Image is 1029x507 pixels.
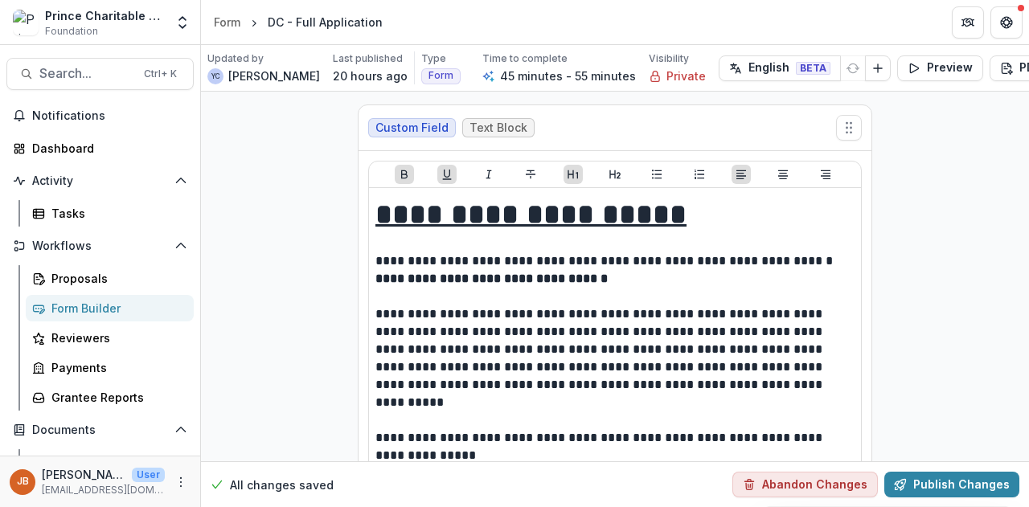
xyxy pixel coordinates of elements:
[897,55,983,81] button: Preview
[884,472,1019,497] button: Publish Changes
[207,10,247,34] a: Form
[228,67,320,84] p: [PERSON_NAME]
[51,270,181,287] div: Proposals
[6,103,194,129] button: Notifications
[773,165,793,184] button: Align Center
[469,121,527,135] span: Text Block
[482,51,568,66] p: Time to complete
[26,265,194,292] a: Proposals
[39,66,134,81] span: Search...
[500,67,636,84] p: 45 minutes - 55 minutes
[605,165,625,184] button: Heading 2
[51,329,181,346] div: Reviewers
[375,121,449,135] span: Custom Field
[268,14,383,31] div: DC - Full Application
[132,468,165,482] p: User
[207,10,389,34] nav: breadcrumb
[816,165,835,184] button: Align Right
[479,165,498,184] button: Italicize
[42,466,125,483] p: [PERSON_NAME]
[6,135,194,162] a: Dashboard
[732,165,751,184] button: Align Left
[42,483,165,497] p: [EMAIL_ADDRESS][DOMAIN_NAME]
[719,55,841,81] button: English BETA
[207,51,264,66] p: Updated by
[51,389,181,406] div: Grantee Reports
[6,58,194,90] button: Search...
[32,174,168,188] span: Activity
[840,55,866,81] button: Refresh Translation
[421,51,446,66] p: Type
[32,239,168,253] span: Workflows
[732,472,878,497] button: Abandon Changes
[647,165,666,184] button: Bullet List
[428,70,453,81] span: Form
[26,449,194,476] a: Document Templates
[865,55,891,81] button: Add Language
[333,67,408,84] p: 20 hours ago
[230,476,334,493] p: All changes saved
[171,472,191,492] button: More
[26,384,194,411] a: Grantee Reports
[26,325,194,351] a: Reviewers
[649,51,689,66] p: Visibility
[45,24,98,39] span: Foundation
[690,165,709,184] button: Ordered List
[51,300,181,317] div: Form Builder
[990,6,1023,39] button: Get Help
[521,165,540,184] button: Strike
[171,6,194,39] button: Open entity switcher
[51,454,181,471] div: Document Templates
[26,200,194,227] a: Tasks
[952,6,984,39] button: Partners
[32,423,168,437] span: Documents
[564,165,583,184] button: Heading 1
[214,14,240,31] div: Form
[141,65,180,83] div: Ctrl + K
[32,109,187,123] span: Notifications
[395,165,414,184] button: Bold
[211,73,219,80] div: Yena Choi
[6,417,194,443] button: Open Documents
[26,354,194,381] a: Payments
[333,51,403,66] p: Last published
[17,476,29,487] div: Jamie Baxter
[32,140,181,157] div: Dashboard
[13,10,39,35] img: Prince Charitable Trusts Sandbox
[51,205,181,222] div: Tasks
[836,115,862,141] button: Move field
[51,359,181,376] div: Payments
[45,7,165,24] div: Prince Charitable Trusts Sandbox
[26,295,194,321] a: Form Builder
[6,168,194,194] button: Open Activity
[6,233,194,259] button: Open Workflows
[437,165,457,184] button: Underline
[666,67,706,84] p: Private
